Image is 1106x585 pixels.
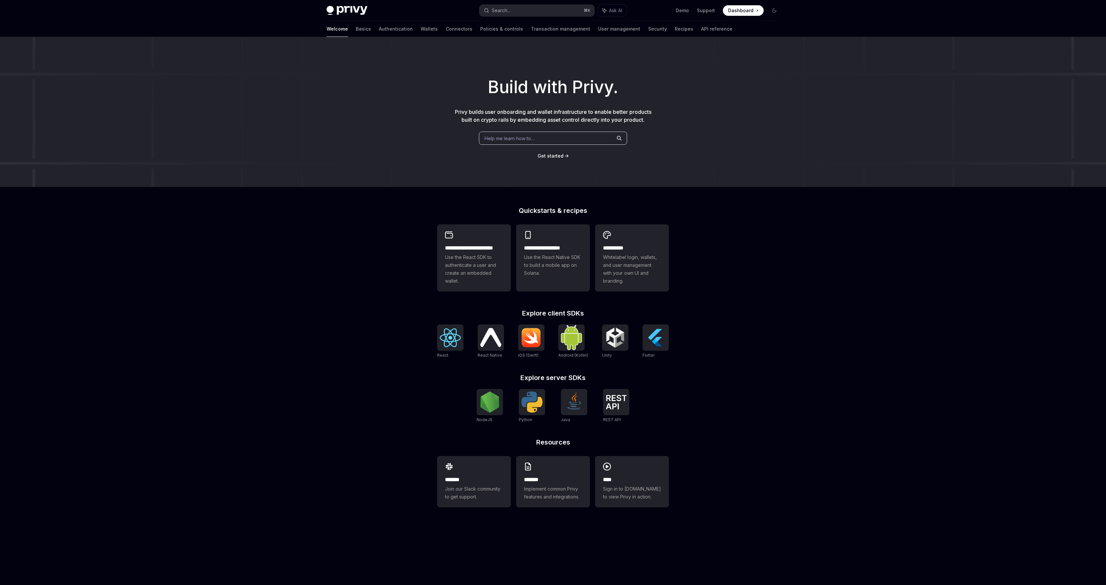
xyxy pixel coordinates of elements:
a: PythonPython [519,389,545,423]
span: Ask AI [609,7,622,14]
button: Ask AI [598,5,627,16]
span: Privy builds user onboarding and wallet infrastructure to enable better products built on crypto ... [455,109,651,123]
button: Search...⌘K [479,5,594,16]
a: React NativeReact Native [478,324,504,359]
a: ****Sign in to [DOMAIN_NAME] to view Privy in action. [595,456,669,507]
span: iOS (Swift) [518,353,539,358]
h2: Resources [437,439,669,445]
a: Android (Kotlin)Android (Kotlin) [558,324,588,359]
a: ReactReact [437,324,463,359]
span: REST API [603,417,621,422]
a: Transaction management [531,21,590,37]
div: Search... [492,7,510,14]
span: Help me learn how to… [485,135,535,142]
span: Dashboard [728,7,753,14]
a: REST APIREST API [603,389,629,423]
span: Java [561,417,570,422]
a: Basics [356,21,371,37]
span: Use the React SDK to authenticate a user and create an embedded wallet. [445,253,503,285]
span: Join our Slack community to get support. [445,485,503,501]
a: User management [598,21,640,37]
a: **** **Join our Slack community to get support. [437,456,511,507]
span: Use the React Native SDK to build a mobile app on Solana. [524,253,582,277]
span: Implement common Privy features and integrations. [524,485,582,501]
span: Sign in to [DOMAIN_NAME] to view Privy in action. [603,485,661,501]
a: **** **** **** ***Use the React Native SDK to build a mobile app on Solana. [516,224,590,292]
span: Whitelabel login, wallets, and user management with your own UI and branding. [603,253,661,285]
a: JavaJava [561,389,587,423]
a: Wallets [421,21,438,37]
img: dark logo [327,6,367,15]
a: API reference [701,21,732,37]
img: Flutter [645,327,666,348]
a: Connectors [446,21,472,37]
a: Dashboard [723,5,764,16]
a: NodeJSNodeJS [477,389,503,423]
h1: Build with Privy. [11,74,1095,100]
a: iOS (Swift)iOS (Swift) [518,324,544,359]
span: Python [519,417,532,422]
a: UnityUnity [602,324,628,359]
h2: Explore client SDKs [437,310,669,317]
a: Welcome [327,21,348,37]
a: Authentication [379,21,413,37]
h2: Explore server SDKs [437,374,669,381]
a: Recipes [675,21,693,37]
img: REST API [606,395,627,409]
span: Android (Kotlin) [558,353,588,358]
span: Flutter [643,353,655,358]
img: Java [564,392,585,413]
a: Policies & controls [480,21,523,37]
a: **** *****Whitelabel login, wallets, and user management with your own UI and branding. [595,224,669,292]
a: Demo [676,7,689,14]
a: Security [648,21,667,37]
a: FlutterFlutter [643,324,669,359]
img: React Native [480,328,501,347]
span: NodeJS [477,417,492,422]
h2: Quickstarts & recipes [437,207,669,214]
img: Python [521,392,542,413]
button: Toggle dark mode [769,5,779,16]
a: Support [697,7,715,14]
span: ⌘ K [584,8,591,13]
img: iOS (Swift) [521,328,542,347]
a: **** **Implement common Privy features and integrations. [516,456,590,507]
img: Android (Kotlin) [561,325,582,350]
img: React [440,328,461,347]
img: Unity [605,327,626,348]
a: Get started [538,153,564,159]
span: Unity [602,353,612,358]
span: React Native [478,353,502,358]
img: NodeJS [479,392,500,413]
span: React [437,353,448,358]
